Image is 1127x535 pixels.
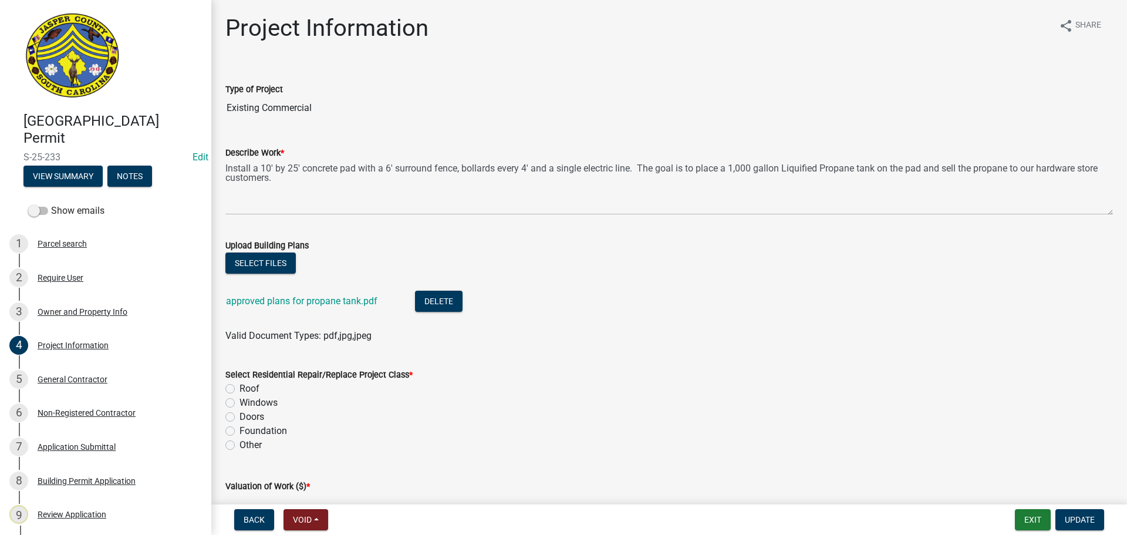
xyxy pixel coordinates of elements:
[225,149,284,157] label: Describe Work
[38,375,107,383] div: General Contractor
[38,341,109,349] div: Project Information
[239,410,264,424] label: Doors
[38,510,106,519] div: Review Application
[239,396,278,410] label: Windows
[1075,19,1101,33] span: Share
[38,274,83,282] div: Require User
[1059,19,1073,33] i: share
[23,166,103,187] button: View Summary
[415,291,463,312] button: Delete
[225,242,309,250] label: Upload Building Plans
[9,505,28,524] div: 9
[244,515,265,524] span: Back
[225,253,296,274] button: Select files
[9,268,28,287] div: 2
[415,297,463,308] wm-modal-confirm: Delete Document
[38,308,127,316] div: Owner and Property Info
[107,166,152,187] button: Notes
[1050,14,1111,37] button: shareShare
[9,370,28,389] div: 5
[107,172,152,181] wm-modal-confirm: Notes
[38,443,116,451] div: Application Submittal
[239,382,259,396] label: Roof
[239,424,287,438] label: Foundation
[234,509,274,530] button: Back
[9,403,28,422] div: 6
[284,509,328,530] button: Void
[1065,515,1095,524] span: Update
[293,515,312,524] span: Void
[193,152,208,163] wm-modal-confirm: Edit Application Number
[239,438,262,452] label: Other
[1055,509,1104,530] button: Update
[28,204,104,218] label: Show emails
[23,172,103,181] wm-modal-confirm: Summary
[1015,509,1051,530] button: Exit
[225,330,372,341] span: Valid Document Types: pdf,jpg,jpeg
[9,472,28,490] div: 8
[38,240,87,248] div: Parcel search
[9,438,28,456] div: 7
[23,113,202,147] h4: [GEOGRAPHIC_DATA] Permit
[23,152,188,163] span: S-25-233
[9,234,28,253] div: 1
[225,86,283,94] label: Type of Project
[9,336,28,355] div: 4
[9,302,28,321] div: 3
[225,483,310,491] label: Valuation of Work ($)
[23,12,122,100] img: Jasper County, South Carolina
[193,152,208,163] a: Edit
[226,295,377,307] a: approved plans for propane tank.pdf
[38,409,136,417] div: Non-Registered Contractor
[38,477,136,485] div: Building Permit Application
[225,371,413,379] label: Select Residential Repair/Replace Project Class
[225,493,232,517] span: $
[225,14,428,42] h1: Project Information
